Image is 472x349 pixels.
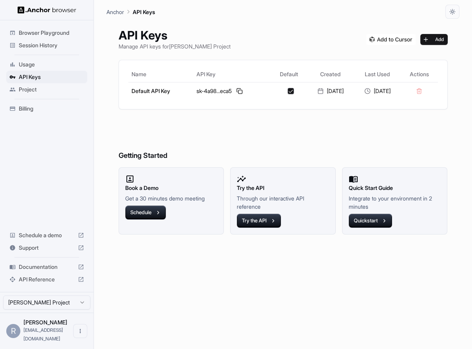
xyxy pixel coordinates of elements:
[125,194,218,202] p: Get a 30 minutes demo meeting
[73,324,87,338] button: Open menu
[133,8,155,16] p: API Keys
[349,214,392,228] button: Quickstart
[420,34,448,45] button: Add
[18,6,76,14] img: Anchor Logo
[19,86,84,93] span: Project
[119,28,231,42] h1: API Keys
[6,27,87,39] div: Browser Playground
[401,66,438,82] th: Actions
[19,41,84,49] span: Session History
[237,184,329,192] h2: Try the API
[366,34,416,45] img: Add anchorbrowser MCP server to Cursor
[23,327,63,342] span: rob@plato.so
[19,105,84,113] span: Billing
[6,71,87,83] div: API Keys
[357,87,398,95] div: [DATE]
[6,102,87,115] div: Billing
[196,86,268,96] div: sk-4a98...eca5
[235,86,244,96] button: Copy API key
[349,184,441,192] h2: Quick Start Guide
[6,229,87,242] div: Schedule a demo
[106,8,124,16] p: Anchor
[19,29,84,37] span: Browser Playground
[237,214,281,228] button: Try the API
[19,276,75,283] span: API Reference
[106,7,155,16] nav: breadcrumb
[310,87,351,95] div: [DATE]
[119,119,448,161] h6: Getting Started
[19,73,84,81] span: API Keys
[237,194,329,211] p: Through our interactive API reference
[6,324,20,338] div: R
[6,261,87,273] div: Documentation
[125,206,166,220] button: Schedule
[6,39,87,52] div: Session History
[128,66,193,82] th: Name
[6,242,87,254] div: Support
[19,61,84,68] span: Usage
[307,66,354,82] th: Created
[128,82,193,100] td: Default API Key
[19,231,75,239] span: Schedule a demo
[349,194,441,211] p: Integrate to your environment in 2 minutes
[119,42,231,50] p: Manage API keys for [PERSON_NAME] Project
[6,273,87,286] div: API Reference
[19,244,75,252] span: Support
[23,319,67,326] span: Robert Farlow
[6,58,87,71] div: Usage
[271,66,307,82] th: Default
[19,263,75,271] span: Documentation
[125,184,218,192] h2: Book a Demo
[354,66,401,82] th: Last Used
[193,66,272,82] th: API Key
[6,83,87,96] div: Project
